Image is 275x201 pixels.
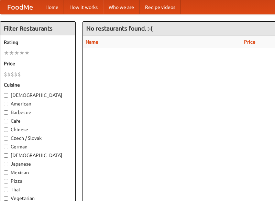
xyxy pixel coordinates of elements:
ng-pluralize: No restaurants found. :-( [86,25,153,32]
input: Barbecue [4,110,8,115]
h5: Cuisine [4,81,72,88]
input: [DEMOGRAPHIC_DATA] [4,153,8,158]
li: $ [18,70,21,78]
li: $ [4,70,7,78]
label: [DEMOGRAPHIC_DATA] [4,152,72,159]
label: American [4,100,72,107]
label: German [4,143,72,150]
h5: Rating [4,39,72,46]
li: ★ [14,49,19,57]
li: ★ [24,49,30,57]
a: How it works [64,0,103,14]
label: Japanese [4,160,72,167]
h5: Price [4,60,72,67]
li: $ [11,70,14,78]
li: ★ [19,49,24,57]
a: Home [40,0,64,14]
label: Thai [4,186,72,193]
input: German [4,145,8,149]
input: Cafe [4,119,8,123]
a: Recipe videos [140,0,181,14]
label: Chinese [4,126,72,133]
li: $ [14,70,18,78]
input: Thai [4,188,8,192]
label: Pizza [4,178,72,185]
a: Name [86,39,98,45]
input: Chinese [4,127,8,132]
input: Japanese [4,162,8,166]
input: Vegetarian [4,196,8,201]
input: Czech / Slovak [4,136,8,141]
label: Mexican [4,169,72,176]
label: Czech / Slovak [4,135,72,142]
li: ★ [4,49,9,57]
li: $ [7,70,11,78]
label: Cafe [4,118,72,124]
a: Who we are [103,0,140,14]
input: Mexican [4,170,8,175]
input: American [4,102,8,106]
label: [DEMOGRAPHIC_DATA] [4,92,72,99]
input: Pizza [4,179,8,183]
a: Price [244,39,255,45]
li: ★ [9,49,14,57]
h4: Filter Restaurants [0,22,75,35]
label: Barbecue [4,109,72,116]
a: FoodMe [0,0,40,14]
input: [DEMOGRAPHIC_DATA] [4,93,8,98]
